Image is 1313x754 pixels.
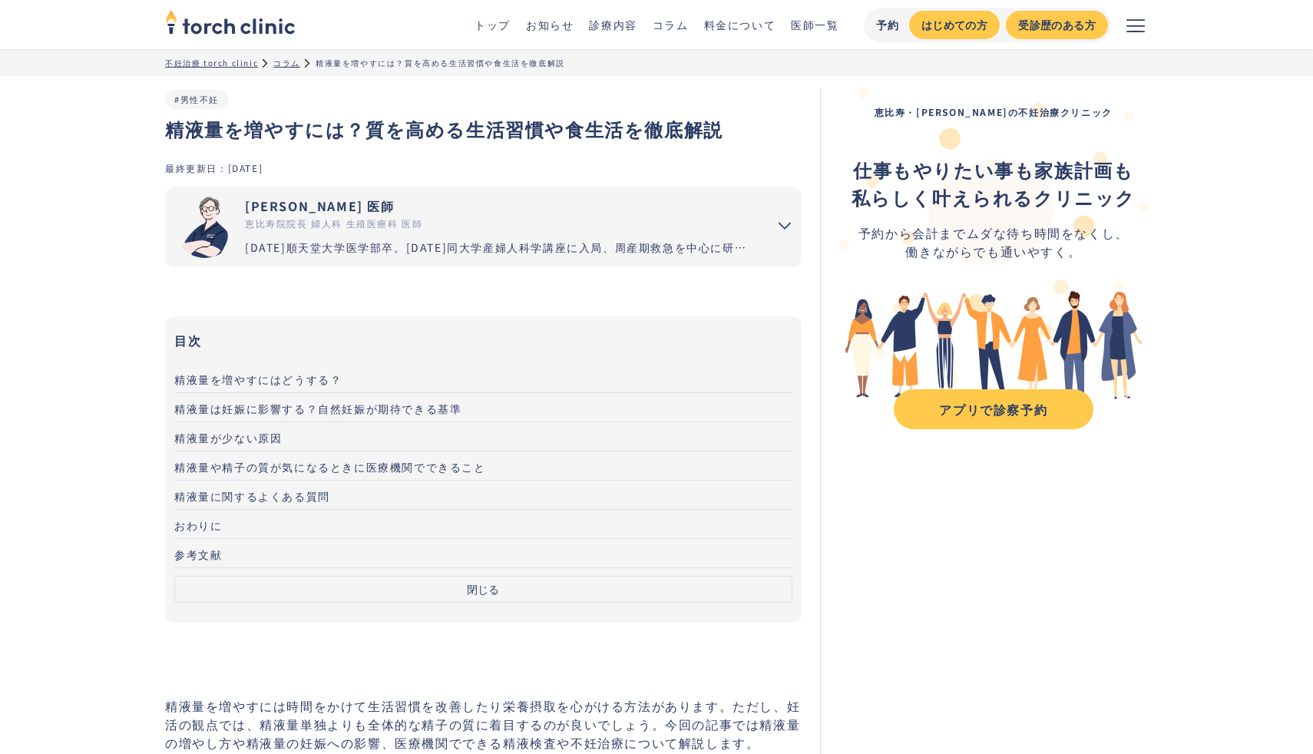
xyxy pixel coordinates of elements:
div: 受診歴のある方 [1018,17,1096,33]
div: 予約 [876,17,900,33]
div: ‍ ‍ [852,156,1136,211]
strong: 恵比寿・[PERSON_NAME]の不妊治療クリニック [875,105,1113,118]
a: 参考文献 [174,539,792,568]
a: コラム [653,17,689,32]
a: おわりに [174,510,792,539]
a: お知らせ [526,17,574,32]
div: 最終更新日： [165,161,228,174]
div: 予約から会計までムダな待ち時間をなくし、 働きながらでも通いやすく。 [852,223,1136,260]
img: torch clinic [165,5,296,38]
a: 精液量に関するよくある質問 [174,481,792,510]
span: 参考文献 [174,547,222,562]
h1: 精液量を増やすには？質を高める生活習慣や食生活を徹底解説 [165,115,802,143]
a: 精液量や精子の質が気になるときに医療機関でできること [174,451,792,481]
div: [DATE] [228,161,263,174]
a: 不妊治療 torch clinic [165,57,258,68]
strong: 仕事もやりたい事も家族計画も [853,156,1133,183]
a: 診療内容 [589,17,637,32]
ul: パンくずリスト [165,57,1148,68]
div: はじめての方 [921,17,987,33]
a: 医師一覧 [791,17,838,32]
a: 受診歴のある方 [1006,11,1108,39]
span: 精液量を増やすにはどうする？ [174,372,342,387]
a: アプリで診察予約 [894,389,1093,429]
p: 精液量を増やすには時間をかけて生活習慣を改善したり栄養摂取を心がける方法があります。ただし、妊活の観点では、精液量単独よりも全体的な精子の質に着目するのが良いでしょう。今回の記事では精液量の増や... [165,696,802,752]
span: おわりに [174,518,222,533]
div: 精液量を増やすには？質を高める生活習慣や食生活を徹底解説 [316,57,565,68]
a: 精液量は妊娠に影響する？自然妊娠が期待できる基準 [174,393,792,422]
a: home [165,11,296,38]
a: 精液量を増やすにはどうする？ [174,364,792,393]
img: 市山 卓彦 [174,197,236,258]
a: 料金について [704,17,776,32]
button: 閉じる [174,576,792,603]
a: #男性不妊 [174,93,219,105]
div: [DATE]順天堂大学医学部卒。[DATE]同大学産婦人科学講座に入局、周産期救急を中心に研鑽を重ねる。[DATE]国内有数の不妊治療施設セントマザー産婦人科医院で、女性不妊症のみでなく男性不妊... [245,240,756,256]
a: [PERSON_NAME] 医師 恵比寿院院長 婦人科 生殖医療科 医師 [DATE]順天堂大学医学部卒。[DATE]同大学産婦人科学講座に入局、周産期救急を中心に研鑽を重ねる。[DATE]国内... [165,187,756,267]
a: はじめての方 [909,11,1000,39]
div: 恵比寿院院長 婦人科 生殖医療科 医師 [245,217,756,230]
span: 精液量は妊娠に影響する？自然妊娠が期待できる基準 [174,401,461,416]
summary: 市山 卓彦 [PERSON_NAME] 医師 恵比寿院院長 婦人科 生殖医療科 医師 [DATE]順天堂大学医学部卒。[DATE]同大学産婦人科学講座に入局、周産期救急を中心に研鑽を重ねる。[D... [165,187,802,267]
span: 精液量に関するよくある質問 [174,488,330,504]
span: 精液量や精子の質が気になるときに医療機関でできること [174,459,486,475]
div: アプリで診察予約 [908,400,1080,418]
a: コラム [273,57,300,68]
a: トップ [475,17,511,32]
span: 精液量が少ない原因 [174,430,282,445]
a: 精液量が少ない原因 [174,422,792,451]
div: [PERSON_NAME] 医師 [245,197,756,215]
strong: 私らしく叶えられるクリニック [852,184,1136,210]
h3: 目次 [174,329,792,352]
